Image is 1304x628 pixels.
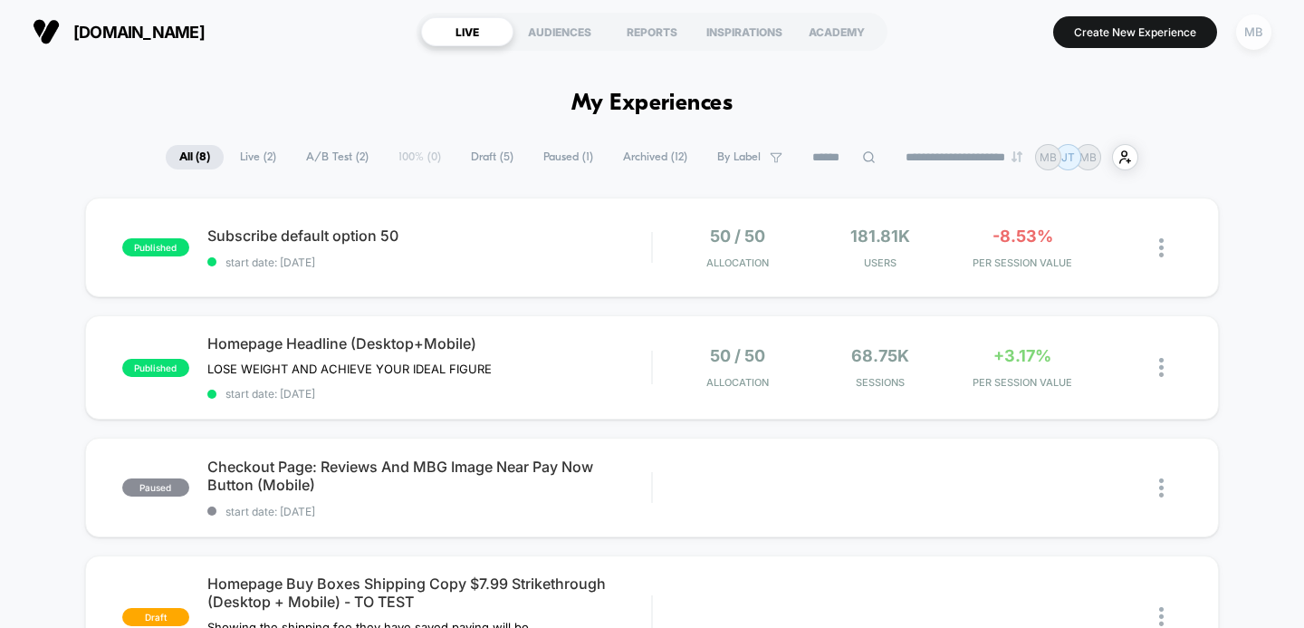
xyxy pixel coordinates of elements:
div: ACADEMY [791,17,883,46]
img: close [1159,238,1164,257]
span: PER SESSION VALUE [956,256,1089,269]
img: Visually logo [33,18,60,45]
span: start date: [DATE] [207,387,652,401]
span: Paused ( 1 ) [530,145,607,169]
span: Checkout Page: Reviews And MBG Image Near Pay Now Button (Mobile) [207,458,652,494]
span: [DOMAIN_NAME] [73,23,205,42]
span: LOSE WEIGHT AND ACHIEVE YOUR IDEAL FIGURE [207,362,492,376]
div: MB [1236,14,1271,50]
span: A/B Test ( 2 ) [292,145,382,169]
h1: My Experiences [571,91,733,117]
span: start date: [DATE] [207,505,652,518]
img: end [1012,151,1022,162]
button: MB [1231,14,1277,51]
span: +3.17% [993,346,1051,365]
p: MB [1079,150,1097,164]
p: JT [1061,150,1075,164]
span: Archived ( 12 ) [609,145,701,169]
span: draft [122,608,189,626]
span: PER SESSION VALUE [956,376,1089,389]
span: Homepage Buy Boxes Shipping Copy $7.99 Strikethrough (Desktop + Mobile) - TO TEST [207,575,652,611]
div: AUDIENCES [513,17,606,46]
img: close [1159,358,1164,377]
span: 181.81k [850,227,910,246]
span: Allocation [706,256,769,269]
span: By Label [717,150,761,164]
div: LIVE [421,17,513,46]
div: REPORTS [606,17,698,46]
span: Subscribe default option 50 [207,227,652,245]
span: 68.75k [851,346,909,365]
img: close [1159,607,1164,626]
span: published [122,238,189,256]
span: All ( 8 ) [166,145,224,169]
span: Sessions [813,376,946,389]
img: close [1159,478,1164,498]
p: MB [1040,150,1057,164]
span: Live ( 2 ) [226,145,290,169]
button: [DOMAIN_NAME] [27,17,210,46]
span: paused [122,478,189,497]
button: Create New Experience [1053,16,1217,48]
div: INSPIRATIONS [698,17,791,46]
span: 50 / 50 [710,227,765,246]
span: -8.53% [992,227,1053,246]
span: Homepage Headline (Desktop+Mobile) [207,334,652,353]
span: Draft ( 5 ) [457,145,527,169]
span: published [122,359,189,377]
span: Allocation [706,376,769,389]
span: start date: [DATE] [207,256,652,269]
span: Users [813,256,946,269]
span: 50 / 50 [710,346,765,365]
